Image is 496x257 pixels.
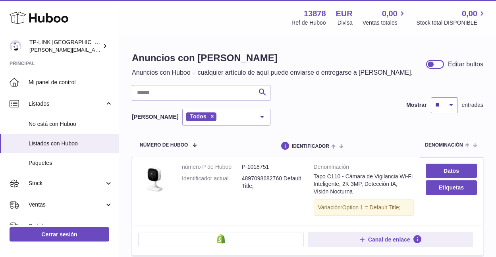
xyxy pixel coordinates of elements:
[29,46,159,53] span: [PERSON_NAME][EMAIL_ADDRESS][DOMAIN_NAME]
[382,8,398,19] span: 0,00
[448,60,483,69] div: Editar bultos
[10,227,109,242] a: Cerrar sesión
[417,8,486,27] a: 0,00 Stock total DISPONIBLE
[242,163,302,171] dd: P-1018751
[292,144,329,149] span: identificador
[308,232,473,247] button: Canal de enlace
[342,204,401,211] span: Option 1 = Default Title;
[336,8,353,19] strong: EUR
[29,201,104,209] span: Ventas
[363,8,407,27] a: 0,00 Ventas totales
[182,163,242,171] dt: número P de Huboo
[132,68,413,77] p: Anuncios con Huboo – cualquier artículo de aquí puede enviarse o entregarse a [PERSON_NAME].
[426,164,477,178] a: Datos
[29,39,101,54] div: TP-LINK [GEOGRAPHIC_DATA], SOCIEDAD LIMITADA
[314,163,414,173] strong: Denominación
[29,180,104,187] span: Stock
[338,19,353,27] div: Divisa
[242,175,302,190] dd: 4897098682760 Default Title;
[29,79,113,86] span: Mi panel de control
[132,52,413,64] h1: Anuncios con [PERSON_NAME]
[314,199,414,216] div: Variación:
[462,8,477,19] span: 0,00
[425,143,463,148] span: denominación
[217,234,225,243] img: shopify-small.png
[368,236,410,243] span: Canal de enlace
[10,40,21,52] img: celia.yan@tp-link.com
[363,19,407,27] span: Ventas totales
[304,8,326,19] strong: 13878
[29,140,113,147] span: Listados con Huboo
[132,113,178,121] label: [PERSON_NAME]
[29,100,104,108] span: Listados
[406,101,427,109] label: Mostrar
[314,173,414,195] div: Tapo C110 - Cámara de Vigilancia Wi-Fi Inteligente, 2K 3MP, Detección IA, Visión Nocturna
[417,19,486,27] span: Stock total DISPONIBLE
[291,19,326,27] div: Ref de Huboo
[426,180,477,195] button: Etiquetas
[29,159,113,167] span: Paquetes
[138,163,170,195] img: Tapo C110 - Cámara de Vigilancia Wi-Fi Inteligente, 2K 3MP, Detección IA, Visión Nocturna
[462,101,483,109] span: entradas
[190,113,206,120] span: Todos
[140,143,188,148] span: número de Huboo
[182,175,242,190] dt: Identificador actual
[29,120,113,128] span: No está con Huboo
[29,222,104,230] span: Pedidos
